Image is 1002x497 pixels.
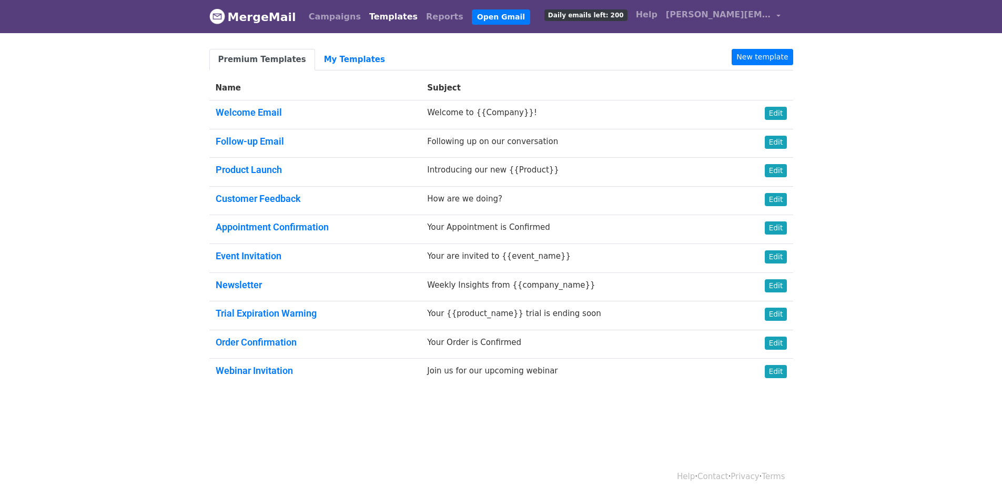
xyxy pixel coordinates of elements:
a: Product Launch [216,164,282,175]
a: Order Confirmation [216,337,297,348]
a: Edit [765,107,786,120]
a: Edit [765,164,786,177]
a: Appointment Confirmation [216,221,329,232]
th: Name [209,76,421,100]
img: MergeMail logo [209,8,225,24]
a: Edit [765,337,786,350]
a: Edit [765,250,786,263]
a: Welcome Email [216,107,282,118]
a: Customer Feedback [216,193,301,204]
a: Help [632,4,662,25]
a: [PERSON_NAME][EMAIL_ADDRESS][PERSON_NAME][DOMAIN_NAME] [662,4,785,29]
a: Templates [365,6,422,27]
a: Edit [765,308,786,321]
a: Edit [765,365,786,378]
td: Welcome to {{Company}}! [421,100,735,129]
td: Weekly Insights from {{company_name}} [421,272,735,301]
td: Your {{product_name}} trial is ending soon [421,301,735,330]
td: Following up on our conversation [421,129,735,158]
a: Webinar Invitation [216,365,293,376]
td: Introducing our new {{Product}} [421,158,735,187]
span: Daily emails left: 200 [544,9,627,21]
a: Help [677,472,695,481]
td: Your Order is Confirmed [421,330,735,359]
a: Edit [765,193,786,206]
a: Contact [697,472,728,481]
a: Edit [765,221,786,235]
td: Join us for our upcoming webinar [421,359,735,387]
a: Trial Expiration Warning [216,308,317,319]
th: Subject [421,76,735,100]
a: Daily emails left: 200 [540,4,632,25]
a: Edit [765,279,786,292]
a: Follow-up Email [216,136,284,147]
a: MergeMail [209,6,296,28]
a: My Templates [315,49,394,70]
a: Premium Templates [209,49,315,70]
a: Privacy [731,472,759,481]
a: New template [732,49,793,65]
a: Newsletter [216,279,262,290]
a: Edit [765,136,786,149]
td: Your are invited to {{event_name}} [421,244,735,272]
a: Open Gmail [472,9,530,25]
a: Event Invitation [216,250,281,261]
a: Campaigns [305,6,365,27]
td: Your Appointment is Confirmed [421,215,735,244]
a: Reports [422,6,468,27]
td: How are we doing? [421,186,735,215]
a: Terms [762,472,785,481]
span: [PERSON_NAME][EMAIL_ADDRESS][PERSON_NAME][DOMAIN_NAME] [666,8,771,21]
